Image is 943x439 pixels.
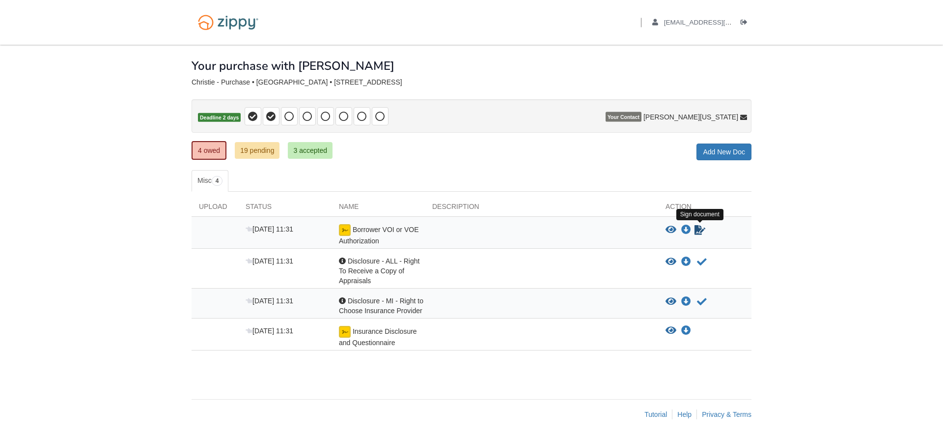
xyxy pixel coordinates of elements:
[339,327,417,347] span: Insurance Disclosure and Questionnaire
[696,296,708,308] button: Acknowledge receipt of document
[696,144,751,160] a: Add New Doc
[192,202,238,216] div: Upload
[652,19,777,29] a: edit profile
[192,10,265,35] img: Logo
[658,202,751,216] div: Action
[339,257,419,285] span: Disclosure - ALL - Right To Receive a Copy of Appraisals
[644,410,667,418] a: Tutorial
[246,327,293,335] span: [DATE] 11:31
[741,19,751,29] a: Log out
[643,112,738,122] span: [PERSON_NAME][US_STATE]
[246,225,293,233] span: [DATE] 11:31
[288,142,333,159] a: 3 accepted
[339,297,423,315] span: Disclosure - MI - Right to Choose Insurance Provider
[238,202,332,216] div: Status
[212,176,223,186] span: 4
[246,297,293,305] span: [DATE] 11:31
[425,202,658,216] div: Description
[192,59,394,72] h1: Your purchase with [PERSON_NAME]
[246,257,293,265] span: [DATE] 11:31
[666,297,676,307] button: View Disclosure - MI - Right to Choose Insurance Provider
[339,224,351,236] img: Ready for you to esign
[235,142,279,159] a: 19 pending
[332,202,425,216] div: Name
[696,256,708,268] button: Acknowledge receipt of document
[192,170,228,192] a: Misc
[666,326,676,336] button: View Insurance Disclosure and Questionnaire
[681,298,691,306] a: Download Disclosure - MI - Right to Choose Insurance Provider
[664,19,777,26] span: drmomma789@aol.com
[681,258,691,266] a: Download Disclosure - ALL - Right To Receive a Copy of Appraisals
[339,326,351,338] img: esign
[666,257,676,267] button: View Disclosure - ALL - Right To Receive a Copy of Appraisals
[339,226,418,245] span: Borrower VOI or VOE Authorization
[681,327,691,335] a: Download Insurance Disclosure and Questionnaire
[192,78,751,87] div: Christie - Purchase • [GEOGRAPHIC_DATA] • [STREET_ADDRESS]
[676,209,723,220] div: Sign document
[702,410,751,418] a: Privacy & Terms
[677,410,692,418] a: Help
[198,113,241,122] span: Deadline 2 days
[666,225,676,235] button: View Borrower VOI or VOE Authorization
[681,226,691,234] a: Download Borrower VOI or VOE Authorization
[606,112,641,122] span: Your Contact
[192,141,226,160] a: 4 owed
[693,224,706,236] a: Sign Form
